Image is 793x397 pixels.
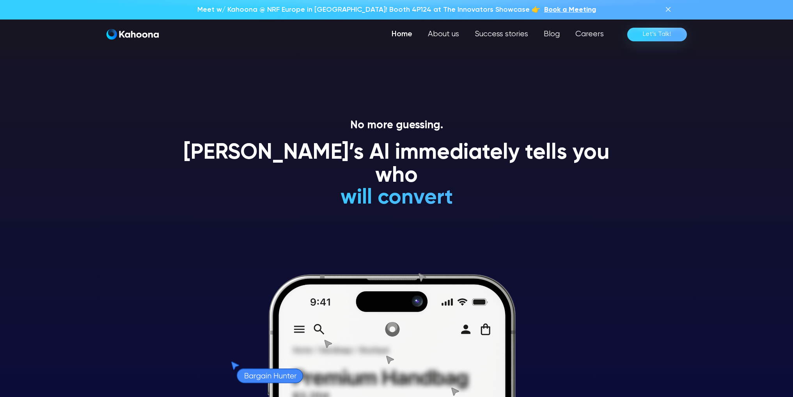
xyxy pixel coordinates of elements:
a: Blog [536,27,568,42]
img: Kahoona logo white [106,29,159,40]
a: Success stories [467,27,536,42]
a: Book a Meeting [544,5,596,15]
h1: will convert [282,186,511,209]
div: Let’s Talk! [643,28,671,41]
h1: [PERSON_NAME]’s AI immediately tells you who [174,142,619,188]
p: Meet w/ Kahoona @ NRF Europe in [GEOGRAPHIC_DATA]! Booth 4P124 at The Innovators Showcase 👉 [197,5,540,15]
a: home [106,29,159,40]
a: Home [384,27,420,42]
a: About us [420,27,467,42]
p: No more guessing. [174,119,619,132]
a: Careers [568,27,612,42]
a: Let’s Talk! [627,28,687,41]
span: Book a Meeting [544,6,596,13]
